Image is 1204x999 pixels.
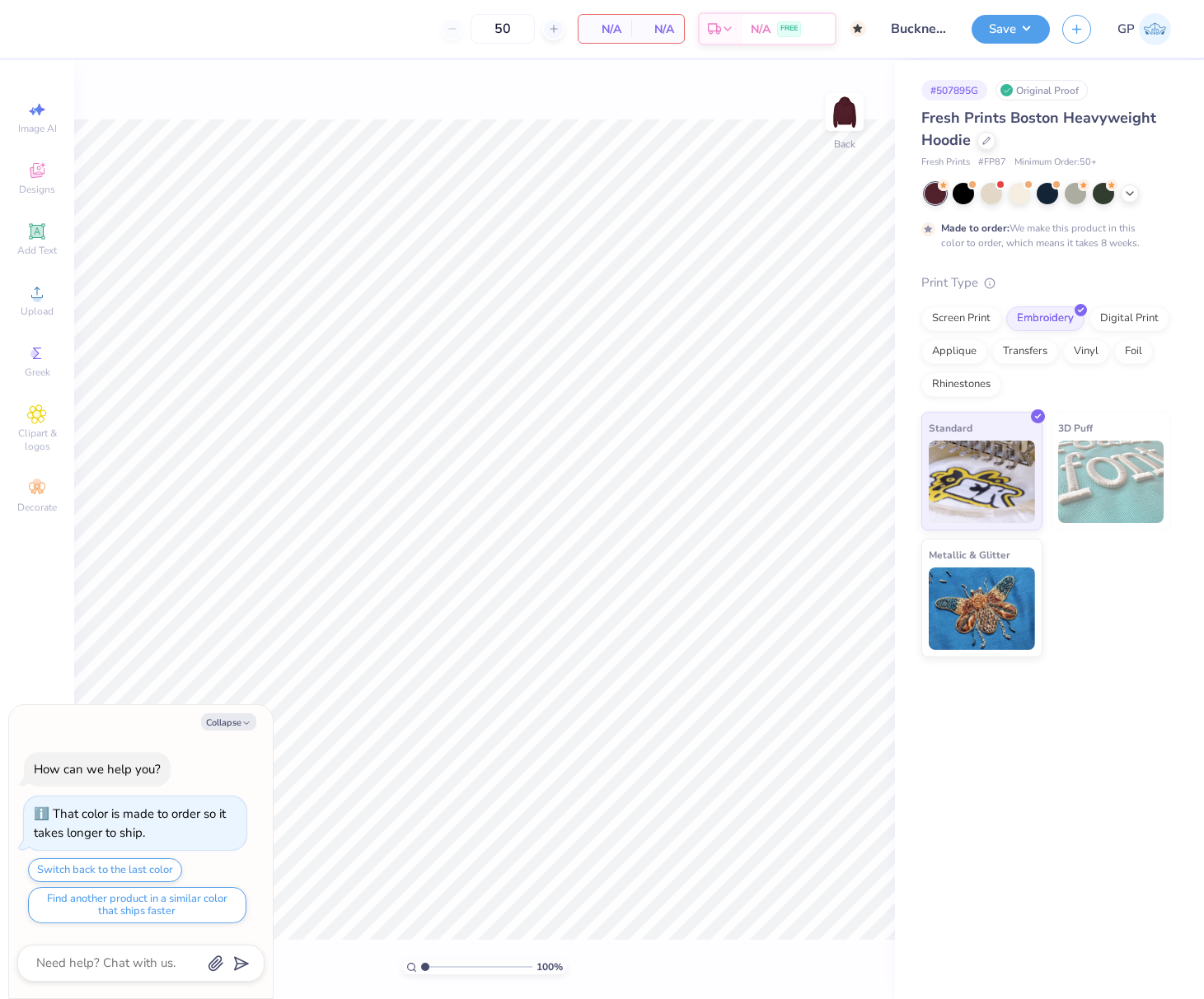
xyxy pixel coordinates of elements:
span: Greek [25,366,50,379]
button: Switch back to the last color [28,858,182,882]
span: 100 % [536,959,563,974]
div: How can we help you? [34,761,161,777]
span: Add Text [17,244,57,257]
input: Untitled Design [878,12,959,45]
span: Designs [19,183,55,196]
div: That color is made to order so it takes longer to ship. [34,805,226,841]
div: # 507895G [921,80,987,100]
span: Fresh Prints Boston Heavyweight Hoodie [921,108,1156,150]
button: Collapse [201,713,256,731]
span: Standard [929,419,972,436]
img: Germaine Penalosa [1139,13,1171,45]
span: Metallic & Glitter [929,546,1010,563]
div: Foil [1114,339,1153,364]
div: Original Proof [996,80,1088,100]
img: 3D Puff [1058,441,1164,523]
span: Decorate [17,501,57,514]
a: GP [1117,13,1171,45]
strong: Made to order: [941,222,1010,235]
span: GP [1117,20,1135,39]
span: Image AI [18,122,57,135]
div: Transfers [992,339,1058,364]
div: Screen Print [921,306,1001,331]
img: Back [828,96,861,128]
div: Rhinestones [921,372,1001,397]
span: Upload [21,305,54,318]
span: N/A [641,21,674,38]
div: Vinyl [1063,339,1109,364]
input: – – [471,14,535,44]
span: Fresh Prints [921,156,970,170]
img: Metallic & Glitter [929,567,1035,650]
span: Minimum Order: 50 + [1014,156,1097,170]
span: # FP87 [978,156,1006,170]
span: Clipart & logos [8,427,66,453]
span: N/A [751,21,771,38]
div: We make this product in this color to order, which means it takes 8 weeks. [941,221,1144,250]
div: Print Type [921,273,1171,292]
span: 3D Puff [1058,419,1093,436]
div: Applique [921,339,987,364]
button: Save [972,15,1050,44]
div: Embroidery [1006,306,1085,331]
div: Back [834,137,855,152]
button: Find another product in a similar color that ships faster [28,887,246,923]
div: Digital Print [1089,306,1169,331]
span: FREE [780,23,798,35]
span: N/A [588,21,621,38]
img: Standard [929,441,1035,523]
